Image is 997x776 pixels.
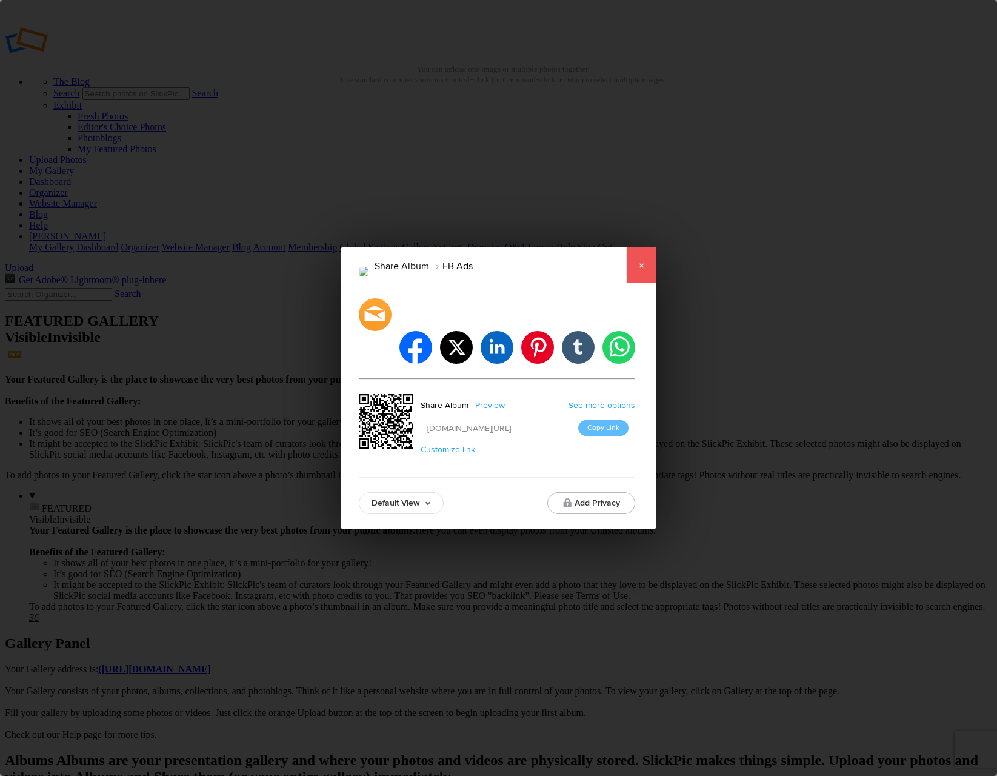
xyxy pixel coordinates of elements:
[562,331,595,364] li: tumblr
[547,492,635,514] button: Add Privacy
[602,331,635,364] li: whatsapp
[626,247,656,283] a: ×
[521,331,554,364] li: pinterest
[359,394,417,452] div: https://slickpic.us/18322204MwDD
[481,331,513,364] li: linkedin
[421,398,468,413] div: Share Album
[399,331,432,364] li: facebook
[359,492,444,514] a: Default View
[429,256,473,276] li: FB Ads
[578,420,629,436] button: Copy Link
[421,444,475,455] a: Customize link
[375,256,429,276] li: Share Album
[440,331,473,364] li: twitter
[468,398,514,413] a: Preview
[359,267,368,276] img: 2025-09-08_07-54-54.png
[569,400,635,410] a: See more options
